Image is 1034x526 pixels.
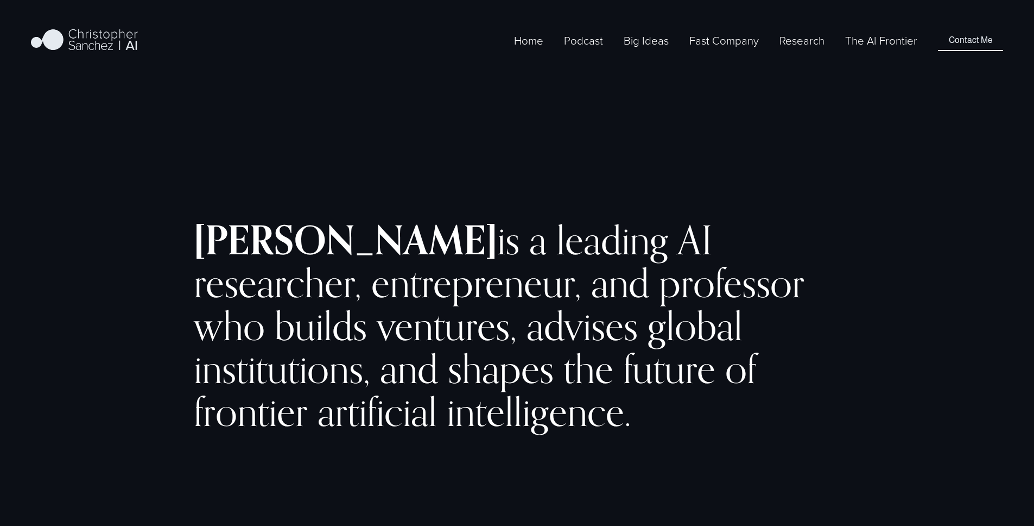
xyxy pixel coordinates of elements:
a: The AI Frontier [845,32,917,49]
a: Contact Me [938,30,1003,51]
h2: is a leading AI researcher, entrepreneur, and professor who builds ventures, advises global insti... [194,218,840,433]
a: folder dropdown [779,32,824,49]
img: Christopher Sanchez | AI [31,27,138,54]
a: folder dropdown [624,32,669,49]
a: Podcast [564,32,603,49]
span: Research [779,33,824,48]
strong: [PERSON_NAME] [194,215,497,264]
a: folder dropdown [689,32,759,49]
a: Home [514,32,543,49]
span: Fast Company [689,33,759,48]
span: Big Ideas [624,33,669,48]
